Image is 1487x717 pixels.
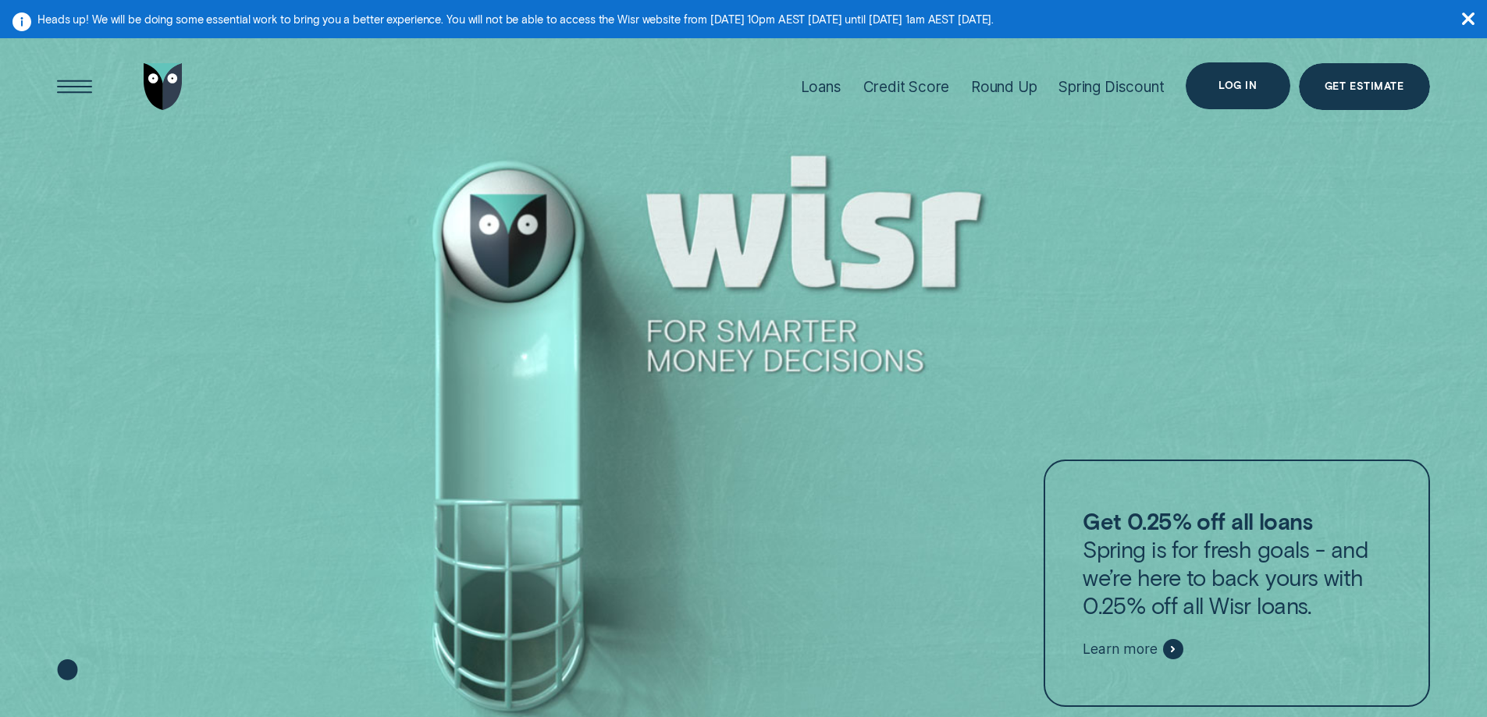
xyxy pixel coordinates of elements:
p: Spring is for fresh goals - and we’re here to back yours with 0.25% off all Wisr loans. [1083,507,1390,619]
a: Credit Score [863,34,950,138]
a: Get Estimate [1299,63,1430,110]
div: Round Up [971,78,1037,96]
a: Loans [801,34,841,138]
button: Open Menu [52,63,98,110]
a: Get 0.25% off all loansSpring is for fresh goals - and we’re here to back yours with 0.25% off al... [1044,460,1429,708]
a: Go to home page [140,34,187,138]
div: Credit Score [863,78,950,96]
a: Spring Discount [1058,34,1164,138]
div: Loans [801,78,841,96]
button: Log in [1186,62,1290,109]
strong: Get 0.25% off all loans [1083,507,1312,534]
div: Spring Discount [1058,78,1164,96]
a: Round Up [971,34,1037,138]
span: Learn more [1083,641,1157,658]
div: Log in [1218,81,1257,91]
img: Wisr [144,63,183,110]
